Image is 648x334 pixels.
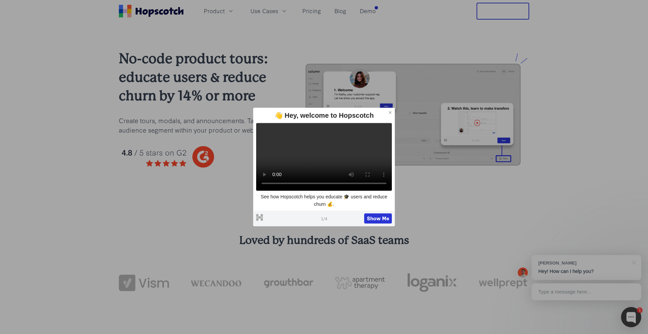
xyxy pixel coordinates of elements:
[204,7,225,15] span: Product
[256,111,392,120] div: 👋 Hey, welcome to Hopscotch
[357,5,378,17] a: Demo
[300,5,324,17] a: Pricing
[518,268,528,278] img: Mark Spera
[532,283,641,300] div: Type a message here...
[332,5,349,17] a: Blog
[200,5,238,17] button: Product
[407,270,457,296] img: loganix-logo
[119,116,277,135] p: Create tours, modals, and announcements. Target any audience segment within your product or website.
[335,277,385,289] img: png-apartment-therapy-house-studio-apartment-home
[479,276,529,290] img: wellprept logo
[538,260,628,266] div: [PERSON_NAME]
[246,5,292,17] button: Use Cases
[637,307,643,313] div: 1
[119,5,184,18] a: Home
[299,53,529,175] img: hopscotch product tours for saas businesses
[364,214,392,224] button: Show Me
[256,193,392,208] p: See how Hopscotch helps you educate 🎓 users and reduce churn 💰.
[119,275,169,291] img: vism logo
[250,7,278,15] span: Use Cases
[321,215,327,221] span: 1 / 4
[263,278,313,288] img: growthbar-logo
[119,49,277,105] h2: No-code product tours: educate users & reduce churn by 14% or more
[191,279,241,286] img: wecandoo-logo
[119,233,529,248] h3: Loved by hundreds of SaaS teams
[477,3,529,20] button: Free Trial
[119,143,277,171] img: hopscotch g2
[538,268,634,275] p: Hey! How can I help you?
